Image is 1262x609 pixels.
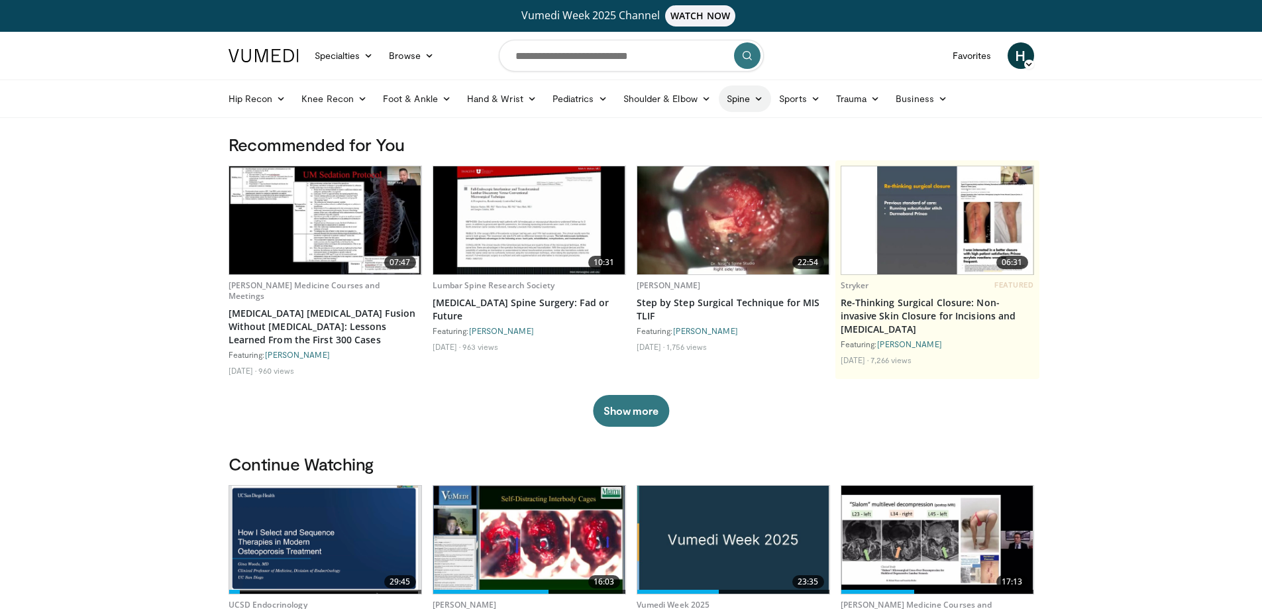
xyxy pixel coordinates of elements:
[384,575,416,588] span: 29:45
[229,486,421,594] a: 29:45
[637,486,829,594] a: 23:35
[888,85,955,112] a: Business
[433,486,625,594] a: 16:03
[877,339,942,349] a: [PERSON_NAME]
[381,42,442,69] a: Browse
[229,307,422,347] a: [MEDICAL_DATA] [MEDICAL_DATA] Fusion Without [MEDICAL_DATA]: Lessons Learned From the First 300 C...
[588,256,620,269] span: 10:31
[771,85,828,112] a: Sports
[265,350,330,359] a: [PERSON_NAME]
[307,42,382,69] a: Specialties
[469,326,534,335] a: [PERSON_NAME]
[375,85,459,112] a: Foot & Ankle
[665,5,735,27] span: WATCH NOW
[384,256,416,269] span: 07:47
[433,166,625,274] a: 10:31
[433,341,461,352] li: [DATE]
[996,575,1028,588] span: 17:13
[637,166,829,274] a: 22:54
[229,365,257,376] li: [DATE]
[719,85,771,112] a: Spine
[841,486,1033,594] img: 8bbb5a92-0805-470d-8909-c99d56b1b368.620x360_q85_upscale.jpg
[221,85,294,112] a: Hip Recon
[841,280,869,291] a: Stryker
[637,325,830,336] div: Featuring:
[459,85,545,112] a: Hand & Wrist
[994,280,1033,290] span: FEATURED
[293,85,375,112] a: Knee Recon
[792,575,824,588] span: 23:35
[996,256,1028,269] span: 06:31
[841,166,1033,274] img: f1f532c3-0ef6-42d5-913a-00ff2bbdb663.620x360_q85_upscale.jpg
[1008,42,1034,69] a: H
[462,341,498,352] li: 963 views
[229,280,380,302] a: [PERSON_NAME] Medicine Courses and Meetings
[229,166,421,274] img: 38f6df16-e76a-497c-b1f1-55ba7be3e150.620x360_q85_upscale.jpg
[637,166,829,274] img: d3db4837-6c41-4f9d-af8e-ed6bbf554d60.620x360_q85_upscale.jpg
[841,166,1033,274] a: 06:31
[258,365,294,376] li: 960 views
[945,42,1000,69] a: Favorites
[229,453,1034,474] h3: Continue Watching
[637,296,830,323] a: Step by Step Surgical Technique for MIS TLIF
[433,325,626,336] div: Featuring:
[841,339,1034,349] div: Featuring:
[870,355,912,365] li: 7,266 views
[232,486,417,594] img: 0d7a23c8-353e-4f63-98b1-aed17b9130a7.png.620x360_q85_upscale.png
[666,341,707,352] li: 1,756 views
[229,166,421,274] a: 07:47
[229,349,422,360] div: Featuring:
[637,486,829,594] img: b4fbf6bf-301c-4b6c-8922-b560344a0221.jpg.620x360_q85_upscale.jpg
[545,85,615,112] a: Pediatrics
[433,486,625,594] img: 9f1438f7-b5aa-4a55-ab7b-c34f90e48e66.620x360_q85_upscale.jpg
[673,326,738,335] a: [PERSON_NAME]
[637,341,665,352] li: [DATE]
[593,395,669,427] button: Show more
[637,280,701,291] a: [PERSON_NAME]
[588,575,620,588] span: 16:03
[231,5,1032,27] a: Vumedi Week 2025 ChannelWATCH NOW
[433,166,625,274] img: ffa440e3-0de5-48cd-87ee-946385bc356d.620x360_q85_upscale.jpg
[841,355,869,365] li: [DATE]
[841,296,1034,336] a: Re-Thinking Surgical Closure: Non-invasive Skin Closure for Incisions and [MEDICAL_DATA]
[841,486,1033,594] a: 17:13
[499,40,764,72] input: Search topics, interventions
[229,134,1034,155] h3: Recommended for You
[433,296,626,323] a: [MEDICAL_DATA] Spine Surgery: Fad or Future
[792,256,824,269] span: 22:54
[433,280,554,291] a: Lumbar Spine Research Society
[229,49,299,62] img: VuMedi Logo
[615,85,719,112] a: Shoulder & Elbow
[828,85,888,112] a: Trauma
